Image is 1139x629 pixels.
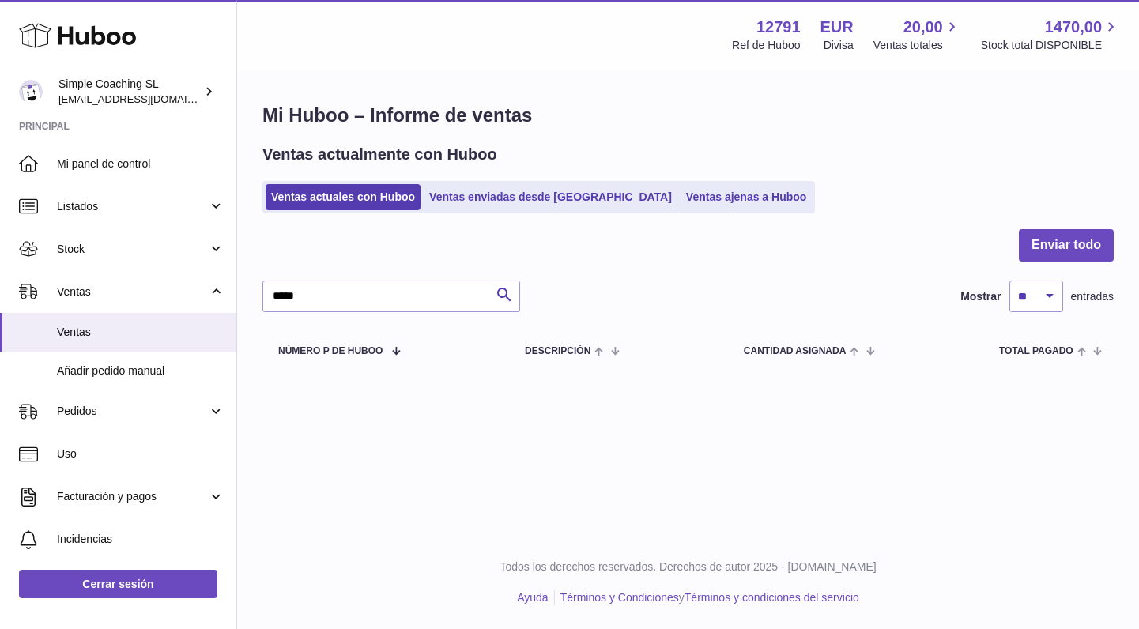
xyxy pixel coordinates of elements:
[756,17,801,38] strong: 12791
[57,325,224,340] span: Ventas
[1045,17,1102,38] span: 1470,00
[57,199,208,214] span: Listados
[1019,229,1114,262] button: Enviar todo
[981,38,1120,53] span: Stock total DISPONIBLE
[525,346,590,356] span: Descripción
[58,92,232,105] span: [EMAIL_ADDRESS][DOMAIN_NAME]
[57,446,224,461] span: Uso
[57,489,208,504] span: Facturación y pagos
[57,156,224,171] span: Mi panel de control
[555,590,859,605] li: y
[744,346,847,356] span: Cantidad ASIGNADA
[999,346,1073,356] span: Total pagado
[19,80,43,104] img: info@simplecoaching.es
[57,242,208,257] span: Stock
[262,144,497,165] h2: Ventas actualmente con Huboo
[250,559,1126,574] p: Todos los derechos reservados. Derechos de autor 2025 - [DOMAIN_NAME]
[57,532,224,547] span: Incidencias
[824,38,854,53] div: Divisa
[873,17,961,53] a: 20,00 Ventas totales
[262,103,1114,128] h1: Mi Huboo – Informe de ventas
[873,38,961,53] span: Ventas totales
[19,570,217,598] a: Cerrar sesión
[517,591,548,604] a: Ayuda
[820,17,854,38] strong: EUR
[903,17,943,38] span: 20,00
[424,184,677,210] a: Ventas enviadas desde [GEOGRAPHIC_DATA]
[266,184,421,210] a: Ventas actuales con Huboo
[685,591,859,604] a: Términos y condiciones del servicio
[732,38,800,53] div: Ref de Huboo
[58,77,201,107] div: Simple Coaching SL
[560,591,679,604] a: Términos y Condiciones
[960,289,1001,304] label: Mostrar
[57,284,208,299] span: Ventas
[57,363,224,379] span: Añadir pedido manual
[57,404,208,419] span: Pedidos
[278,346,383,356] span: número P de Huboo
[1071,289,1114,304] span: entradas
[981,17,1120,53] a: 1470,00 Stock total DISPONIBLE
[681,184,813,210] a: Ventas ajenas a Huboo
